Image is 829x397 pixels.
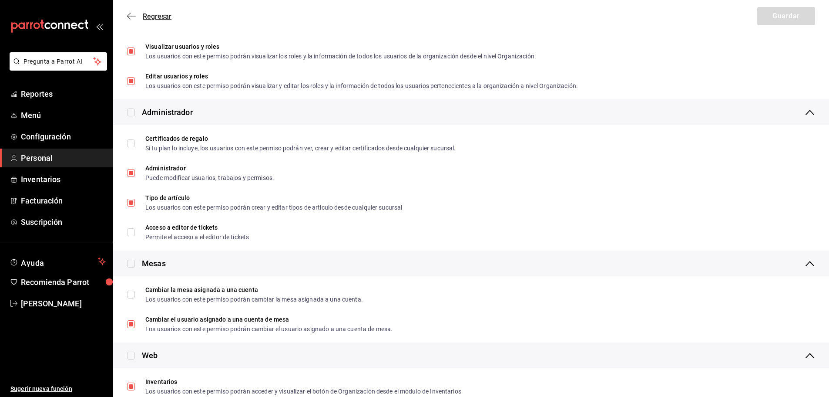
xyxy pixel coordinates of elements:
[145,145,456,151] div: Si tu plan lo incluye, los usuarios con este permiso podrán ver, crear y editar certificados desd...
[21,88,106,100] span: Reportes
[145,165,274,171] div: Administrador
[21,195,106,207] span: Facturación
[145,53,536,59] div: Los usuarios con este permiso podrán visualizar los roles y la información de todos los usuarios ...
[21,276,106,288] span: Recomienda Parrot
[145,224,249,231] div: Acceso a editor de tickets
[145,195,402,201] div: Tipo de artículo
[143,12,171,20] span: Regresar
[145,136,456,142] div: Certificados de regalo
[145,326,393,332] div: Los usuarios con este permiso podrán cambiar el usuario asignado a una cuenta de mesa.
[10,52,107,71] button: Pregunta a Parrot AI
[23,57,94,66] span: Pregunta a Parrot AI
[145,83,578,89] div: Los usuarios con este permiso podrán visualizar y editar los roles y la información de todos los ...
[145,379,461,385] div: Inventarios
[127,12,171,20] button: Regresar
[145,44,536,50] div: Visualizar usuarios y roles
[145,234,249,240] div: Permite el acceso a el editor de tickets
[96,23,103,30] button: open_drawer_menu
[21,131,106,143] span: Configuración
[10,384,106,394] span: Sugerir nueva función
[145,204,402,210] div: Los usuarios con este permiso podrán crear y editar tipos de articulo desde cualquier sucursal
[145,287,363,293] div: Cambiar la mesa asignada a una cuenta
[21,173,106,185] span: Inventarios
[142,258,166,269] div: Mesas
[142,349,158,361] div: Web
[142,106,193,118] div: Administrador
[21,216,106,228] span: Suscripción
[145,73,578,79] div: Editar usuarios y roles
[21,152,106,164] span: Personal
[21,256,94,267] span: Ayuda
[21,109,106,121] span: Menú
[21,298,106,309] span: [PERSON_NAME]
[145,316,393,322] div: Cambiar el usuario asignado a una cuenta de mesa
[6,63,107,72] a: Pregunta a Parrot AI
[145,296,363,302] div: Los usuarios con este permiso podrán cambiar la mesa asignada a una cuenta.
[145,388,461,394] div: Los usuarios con este permiso podrán acceder y visualizar el botón de Organización desde el módul...
[145,175,274,181] div: Puede modificar usuarios, trabajos y permisos.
